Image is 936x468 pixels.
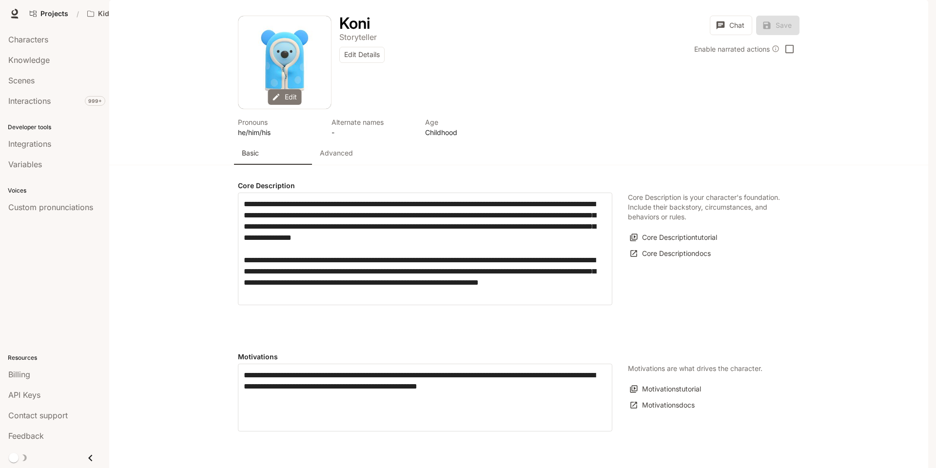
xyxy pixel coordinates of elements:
[73,9,83,19] div: /
[331,117,413,137] button: Open character details dialog
[628,364,762,373] p: Motivations are what drives the character.
[694,44,780,54] div: Enable narrated actions
[242,148,259,158] p: Basic
[320,148,353,158] p: Advanced
[628,230,720,246] button: Core Descriptiontutorial
[331,117,413,127] p: Alternate names
[83,4,166,23] button: Open workspace menu
[425,117,507,127] p: Age
[40,10,68,18] span: Projects
[339,16,370,31] button: Open character details dialog
[238,127,320,137] p: he/him/his
[339,32,377,42] p: Storyteller
[238,16,331,109] div: Avatar image
[628,397,697,413] a: Motivationsdocs
[238,193,612,305] div: label
[238,352,612,362] h4: Motivations
[238,16,331,109] button: Open character avatar dialog
[425,117,507,137] button: Open character details dialog
[339,47,385,63] button: Edit Details
[25,4,73,23] a: Go to projects
[339,31,377,43] button: Open character details dialog
[425,127,507,137] p: Childhood
[628,381,703,397] button: Motivationstutorial
[628,193,784,222] p: Core Description is your character's foundation. Include their backstory, circumstances, and beha...
[268,89,302,105] button: Edit
[98,10,151,18] p: Kidstopia - Live
[238,117,320,137] button: Open character details dialog
[238,181,612,191] h4: Core Description
[628,246,713,262] a: Core Descriptiondocs
[238,117,320,127] p: Pronouns
[339,14,370,33] h1: Koni
[331,127,413,137] p: -
[710,16,752,35] button: Chat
